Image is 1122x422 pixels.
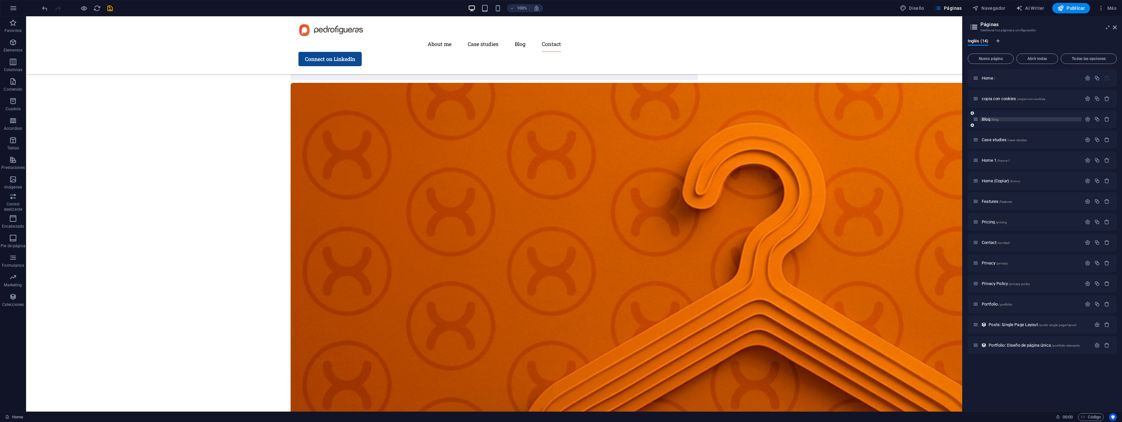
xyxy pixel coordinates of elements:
div: Pestañas de idiomas [968,38,1117,51]
span: 00 00 [1063,413,1073,421]
div: Eliminar [1104,260,1110,266]
p: Colecciones [2,302,24,307]
p: Pie de página [1,243,25,249]
button: AI Writer [1013,3,1047,13]
div: Configuración [1085,158,1090,163]
div: Eliminar [1104,301,1110,307]
span: Haz clic para abrir la página [982,137,1027,142]
div: Eliminar [1104,342,1110,348]
span: Haz clic para abrir la página [989,322,1076,327]
div: Este diseño se usa como una plantilla para todos los elementos (como por ejemplo un post de un bl... [981,322,987,327]
span: /home [1010,179,1020,183]
div: Duplicar [1094,240,1100,245]
p: Marketing [4,282,22,288]
p: Columnas [4,67,23,72]
button: 100% [507,4,530,12]
div: Eliminar [1104,219,1110,225]
div: Diseño (Ctrl+Alt+Y) [897,3,927,13]
div: Eliminar [1104,199,1110,204]
div: Eliminar [1104,137,1110,143]
div: Duplicar [1094,116,1100,122]
div: Portfolio/portfolio [980,302,1082,306]
span: /portfolio-elemento [1052,344,1080,347]
div: Pricing/pricing [980,220,1082,224]
div: Privacy/privacy [980,261,1082,265]
div: Case studies/case-studies [980,138,1082,142]
i: Guardar (Ctrl+S) [106,5,114,12]
div: Eliminar [1104,178,1110,184]
span: Inglés (14) [968,37,988,46]
p: Cuadros [6,106,21,112]
span: Más [1098,5,1116,11]
h6: Tiempo de la sesión [1056,413,1073,421]
span: Páginas [935,5,962,11]
span: /blog [991,118,999,121]
span: /privacy [996,262,1008,265]
span: /privacy-policy [1008,282,1030,286]
div: Duplicar [1094,301,1100,307]
h2: Páginas [980,22,1117,27]
span: Haz clic para abrir la página [982,117,999,122]
button: reload [93,4,101,12]
div: copia con cookies/copia-con-cookies [980,97,1082,101]
button: Más [1095,3,1119,13]
span: Haz clic para abrir la página [982,76,995,81]
p: Encabezado [2,224,24,229]
p: Imágenes [4,185,22,190]
span: Publicar [1057,5,1085,11]
span: /posts-single-page-layout [1039,323,1076,327]
span: Haz clic para abrir la página [982,199,1012,204]
div: Este diseño se usa como una plantilla para todos los elementos (como por ejemplo un post de un bl... [981,342,987,348]
button: Todas las opciones [1061,53,1117,64]
div: Home (Copiar)/home [980,179,1082,183]
a: Haz clic para cancelar la selección y doble clic para abrir páginas [5,413,23,421]
span: Haz clic para abrir la página [982,302,1012,307]
span: Haz clic para abrir la página [982,240,1009,245]
span: Haz clic para abrir la página [982,261,1008,265]
span: AI Writer [1016,5,1044,11]
button: save [106,4,114,12]
h6: 100% [517,4,527,12]
button: Páginas [932,3,964,13]
i: Volver a cargar página [93,5,101,12]
p: Elementos [4,48,23,53]
span: /case-studies [1007,138,1027,142]
div: Privacy Policy/privacy-policy [980,281,1082,286]
span: Haz clic para abrir la página [982,178,1020,183]
div: Eliminar [1104,96,1110,101]
div: Duplicar [1094,219,1100,225]
div: Duplicar [1094,199,1100,204]
div: Posts: Single Page Layout/posts-single-page-layout [987,323,1091,327]
div: Home 1/home-1 [980,158,1082,162]
span: Diseño [900,5,924,11]
button: Publicar [1052,3,1090,13]
div: Configuración [1085,240,1090,245]
span: Navegador [972,5,1006,11]
div: Home/ [980,76,1082,80]
span: Haz clic para abrir la página [982,158,1010,163]
div: Eliminar [1104,281,1110,286]
span: /home-1 [997,159,1010,162]
div: Configuración [1085,137,1090,143]
div: Configuración [1085,75,1090,81]
div: Configuración [1085,116,1090,122]
div: Configuración [1085,219,1090,225]
span: Haz clic para abrir la página [982,281,1030,286]
span: /pricing [995,220,1007,224]
div: Duplicar [1094,260,1100,266]
span: : [1067,414,1068,419]
button: Abrir todas [1016,53,1058,64]
button: Diseño [897,3,927,13]
span: /features [999,200,1012,203]
span: Haz clic para abrir la página [982,219,1007,224]
p: Tablas [7,145,19,151]
div: Duplicar [1094,281,1100,286]
p: Contenido [4,87,22,92]
p: Accordion [4,126,22,131]
div: Duplicar [1094,178,1100,184]
span: /copia-con-cookies [1017,97,1046,101]
div: Configuración [1094,342,1100,348]
i: Deshacer: Eliminar elementos (Ctrl+Z) [41,5,49,12]
div: Configuración [1094,322,1100,327]
div: Eliminar [1104,240,1110,245]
